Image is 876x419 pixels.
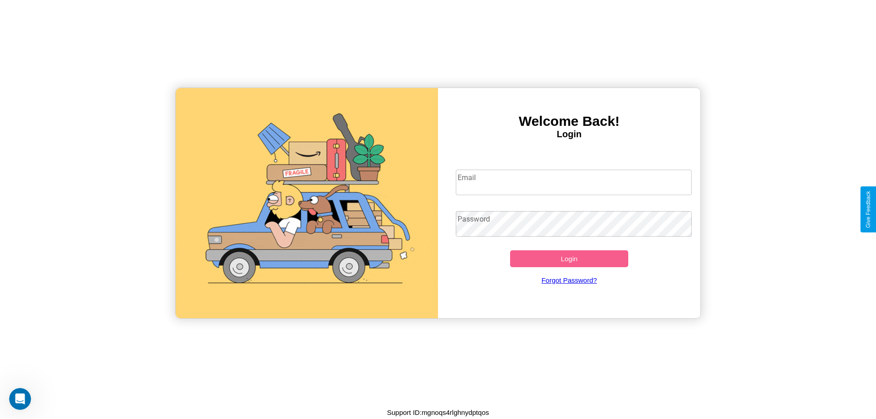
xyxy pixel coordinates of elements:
[387,406,489,419] p: Support ID: mgnoqs4rlghnydptqos
[438,114,700,129] h3: Welcome Back!
[438,129,700,140] h4: Login
[176,88,438,318] img: gif
[9,388,31,410] iframe: Intercom live chat
[510,250,628,267] button: Login
[451,267,688,293] a: Forgot Password?
[865,191,871,228] div: Give Feedback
